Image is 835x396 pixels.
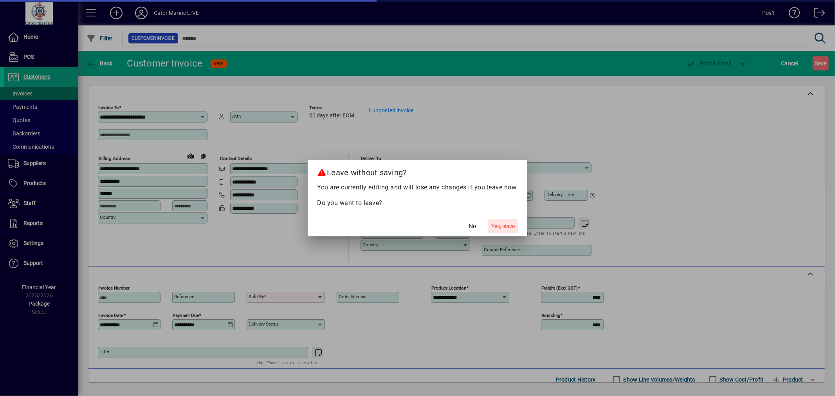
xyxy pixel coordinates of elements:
[488,219,518,233] button: Yes, leave
[308,160,527,182] h2: Leave without saving?
[469,222,476,230] span: No
[491,222,515,230] span: Yes, leave
[317,198,518,208] p: Do you want to leave?
[460,219,485,233] button: No
[317,183,518,192] p: You are currently editing and will lose any changes if you leave now.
